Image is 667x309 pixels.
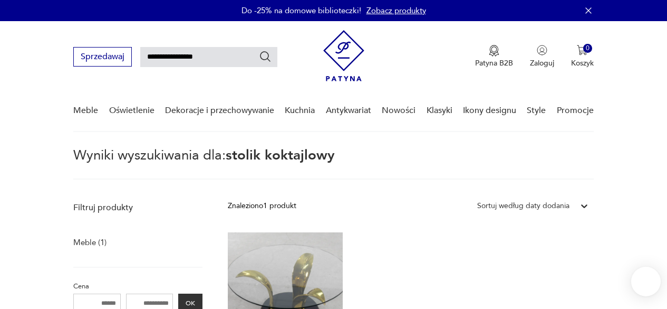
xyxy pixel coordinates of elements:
a: Klasyki [427,90,452,131]
p: Cena [73,280,202,292]
p: Patyna B2B [475,58,513,68]
div: Sortuj według daty dodania [477,200,569,212]
p: Wyniki wyszukiwania dla: [73,149,594,180]
a: Oświetlenie [109,90,154,131]
a: Ikony designu [463,90,516,131]
a: Meble [73,90,98,131]
button: Patyna B2B [475,45,513,68]
a: Ikona medaluPatyna B2B [475,45,513,68]
a: Meble (1) [73,235,107,250]
p: Filtruj produkty [73,202,202,213]
img: Patyna - sklep z meblami i dekoracjami vintage [323,30,364,81]
div: Znaleziono 1 produkt [228,200,296,212]
div: 0 [583,44,592,53]
img: Ikona koszyka [577,45,587,55]
button: Sprzedawaj [73,47,132,67]
p: Koszyk [571,58,594,68]
iframe: Smartsupp widget button [631,267,661,296]
button: Szukaj [259,50,272,63]
button: 0Koszyk [571,45,594,68]
img: Ikonka użytkownika [537,45,547,55]
a: Antykwariat [326,90,371,131]
a: Nowości [382,90,415,131]
p: Zaloguj [530,58,554,68]
a: Promocje [557,90,594,131]
a: Sprzedawaj [73,54,132,61]
button: Zaloguj [530,45,554,68]
a: Style [527,90,546,131]
span: stolik koktajlowy [226,146,335,165]
a: Zobacz produkty [366,5,426,16]
a: Dekoracje i przechowywanie [165,90,274,131]
p: Do -25% na domowe biblioteczki! [241,5,361,16]
a: Kuchnia [285,90,315,131]
img: Ikona medalu [489,45,499,57]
